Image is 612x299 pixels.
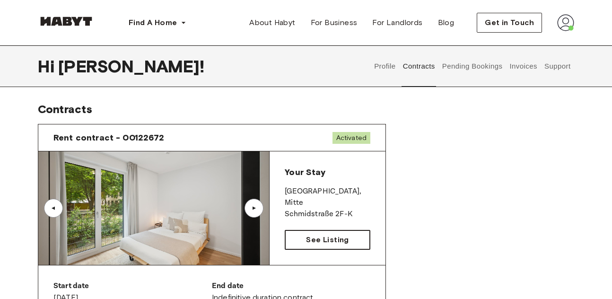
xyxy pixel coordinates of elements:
div: user profile tabs [371,45,574,87]
span: About Habyt [249,17,295,28]
div: ▲ [249,205,259,211]
span: Contracts [38,102,92,116]
a: See Listing [285,230,370,250]
p: End date [212,281,370,292]
span: Rent contract - 00122672 [53,132,165,143]
span: Get in Touch [485,17,534,28]
a: About Habyt [242,13,303,32]
button: Find A Home [121,13,194,32]
p: Schmidstraße 2F-K [285,209,370,220]
a: Blog [430,13,462,32]
button: Profile [373,45,397,87]
img: Habyt [38,17,95,26]
span: For Business [311,17,358,28]
img: Image of the room [38,151,269,265]
a: For Landlords [365,13,430,32]
span: Blog [438,17,455,28]
span: For Landlords [372,17,422,28]
button: Pending Bookings [441,45,504,87]
button: Contracts [402,45,436,87]
p: Start date [53,281,212,292]
span: Find A Home [129,17,177,28]
a: For Business [303,13,365,32]
button: Invoices [508,45,538,87]
span: Activated [332,132,370,144]
span: Hi [38,56,58,76]
span: See Listing [306,234,349,246]
div: ▲ [49,205,58,211]
p: [GEOGRAPHIC_DATA] , Mitte [285,186,370,209]
button: Get in Touch [477,13,542,33]
img: avatar [557,14,574,31]
span: [PERSON_NAME] ! [58,56,204,76]
span: Your Stay [285,167,325,177]
button: Support [543,45,572,87]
